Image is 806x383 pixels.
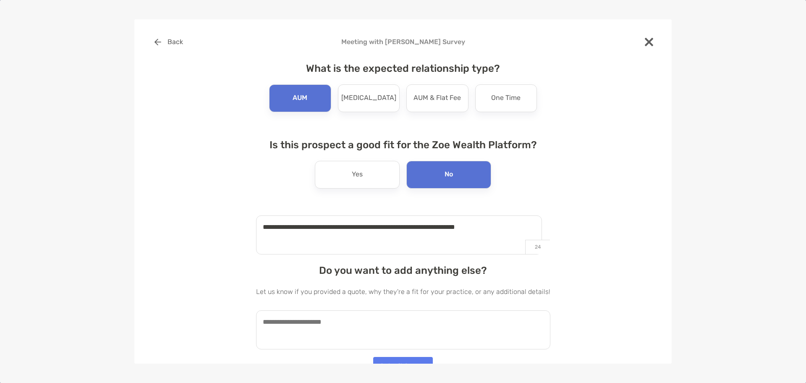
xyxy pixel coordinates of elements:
[256,139,550,151] h4: Is this prospect a good fit for the Zoe Wealth Platform?
[293,92,307,105] p: AUM
[445,168,453,181] p: No
[256,265,550,276] h4: Do you want to add anything else?
[154,39,161,45] img: button icon
[148,33,189,51] button: Back
[413,92,461,105] p: AUM & Flat Fee
[148,38,658,46] h4: Meeting with [PERSON_NAME] Survey
[525,240,550,254] p: 24
[256,286,550,297] p: Let us know if you provided a quote, why they're a fit for your practice, or any additional details!
[645,38,653,46] img: close modal
[341,92,396,105] p: [MEDICAL_DATA]
[491,92,521,105] p: One Time
[352,168,363,181] p: Yes
[373,357,433,375] button: Submit Survey
[256,63,550,74] h4: What is the expected relationship type?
